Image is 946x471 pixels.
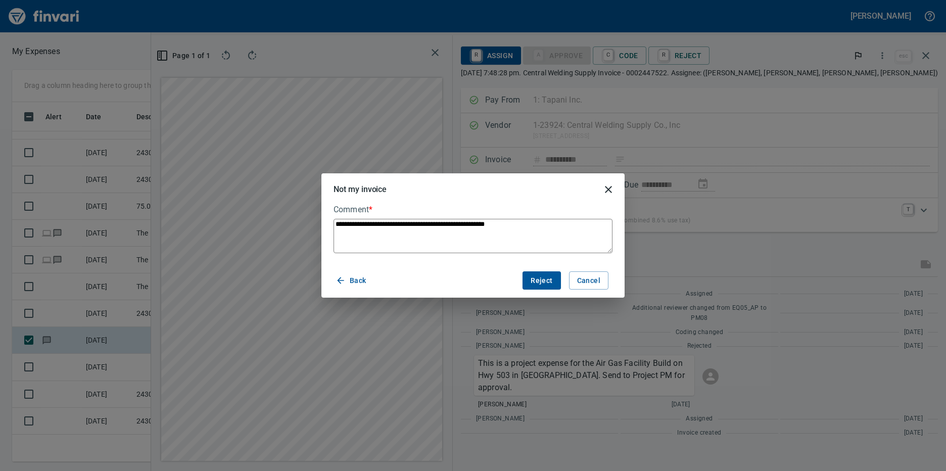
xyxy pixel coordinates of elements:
[523,271,560,290] button: Reject
[338,274,366,287] span: Back
[334,271,370,290] button: Back
[577,274,600,287] span: Cancel
[596,177,621,202] button: close
[334,206,612,214] label: Comment
[569,271,608,290] button: Cancel
[531,274,552,287] span: Reject
[334,184,387,195] h5: Not my invoice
